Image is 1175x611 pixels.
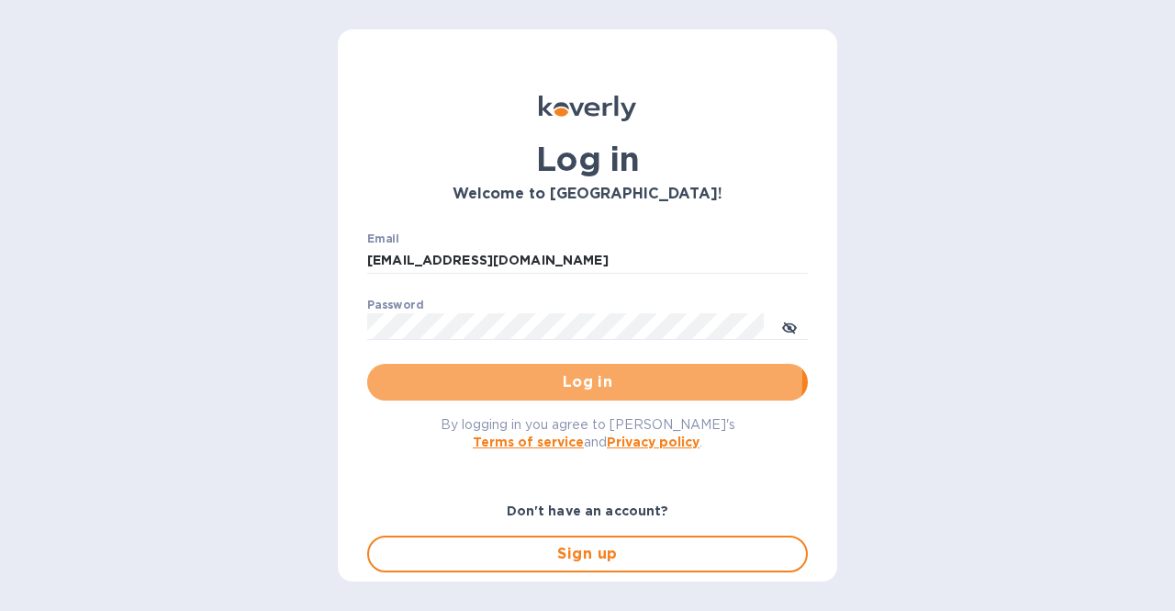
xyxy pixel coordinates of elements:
[539,96,636,121] img: Koverly
[507,504,669,518] b: Don't have an account?
[367,536,808,572] button: Sign up
[607,435,699,449] a: Privacy policy
[441,417,735,449] span: By logging in you agree to [PERSON_NAME]'s and .
[367,247,808,275] input: Enter email address
[367,300,423,311] label: Password
[367,233,399,244] label: Email
[367,364,808,401] button: Log in
[771,308,808,345] button: toggle password visibility
[367,140,808,178] h1: Log in
[473,435,584,449] a: Terms of service
[382,371,793,393] span: Log in
[384,543,791,565] span: Sign up
[367,186,808,203] h3: Welcome to [GEOGRAPHIC_DATA]!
